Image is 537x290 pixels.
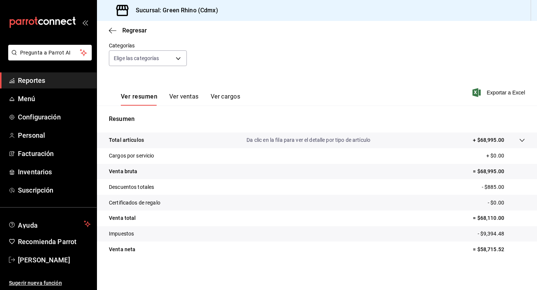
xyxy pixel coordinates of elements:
[169,93,199,106] button: Ver ventas
[486,152,525,160] p: + $0.00
[18,237,91,247] span: Recomienda Parrot
[130,6,218,15] h3: Sucursal: Green Rhino (Cdmx)
[109,199,160,207] p: Certificados de regalo
[18,255,91,265] span: [PERSON_NAME]
[473,246,525,253] p: = $58,715.52
[473,214,525,222] p: = $68,110.00
[109,43,187,48] label: Categorías
[18,219,81,228] span: Ayuda
[18,75,91,85] span: Reportes
[18,149,91,159] span: Facturación
[473,168,525,175] p: = $68,995.00
[122,27,147,34] span: Regresar
[114,54,159,62] span: Elige las categorías
[18,112,91,122] span: Configuración
[109,246,135,253] p: Venta neta
[9,279,91,287] span: Sugerir nueva función
[109,183,154,191] p: Descuentos totales
[211,93,241,106] button: Ver cargos
[109,27,147,34] button: Regresar
[18,94,91,104] span: Menú
[109,152,154,160] p: Cargos por servicio
[5,54,92,62] a: Pregunta a Parrot AI
[474,88,525,97] button: Exportar a Excel
[18,130,91,140] span: Personal
[109,115,525,124] p: Resumen
[18,167,91,177] span: Inventarios
[246,136,370,144] p: Da clic en la fila para ver el detalle por tipo de artículo
[109,168,137,175] p: Venta bruta
[109,214,136,222] p: Venta total
[82,19,88,25] button: open_drawer_menu
[482,183,525,191] p: - $885.00
[488,199,525,207] p: - $0.00
[121,93,157,106] button: Ver resumen
[121,93,240,106] div: navigation tabs
[478,230,525,238] p: - $9,394.48
[8,45,92,60] button: Pregunta a Parrot AI
[18,185,91,195] span: Suscripción
[109,136,144,144] p: Total artículos
[20,49,80,57] span: Pregunta a Parrot AI
[109,230,134,238] p: Impuestos
[473,136,504,144] p: + $68,995.00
